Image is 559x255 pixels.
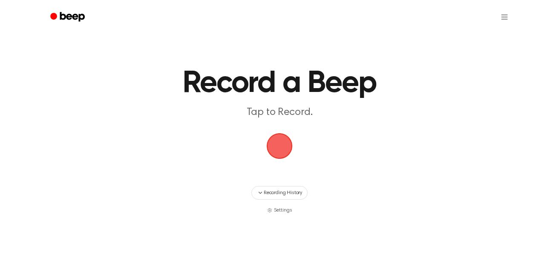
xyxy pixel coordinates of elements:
[116,106,443,120] p: Tap to Record.
[494,7,515,27] button: Open menu
[92,68,467,99] h1: Record a Beep
[267,206,292,214] button: Settings
[264,189,302,197] span: Recording History
[44,9,92,26] a: Beep
[267,133,292,159] img: Beep Logo
[274,206,292,214] span: Settings
[251,186,308,200] button: Recording History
